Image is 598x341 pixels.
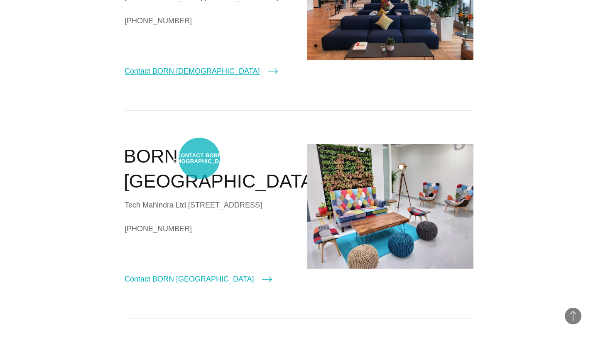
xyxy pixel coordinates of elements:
[125,65,278,77] a: Contact BORN [DEMOGRAPHIC_DATA]
[125,222,291,235] a: [PHONE_NUMBER]
[125,273,272,285] a: Contact BORN [GEOGRAPHIC_DATA]
[565,308,581,324] button: Back to Top
[124,144,291,194] h2: BORN [GEOGRAPHIC_DATA]
[125,15,291,27] a: [PHONE_NUMBER]
[125,199,291,211] div: Tech Mahindra Ltd [STREET_ADDRESS]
